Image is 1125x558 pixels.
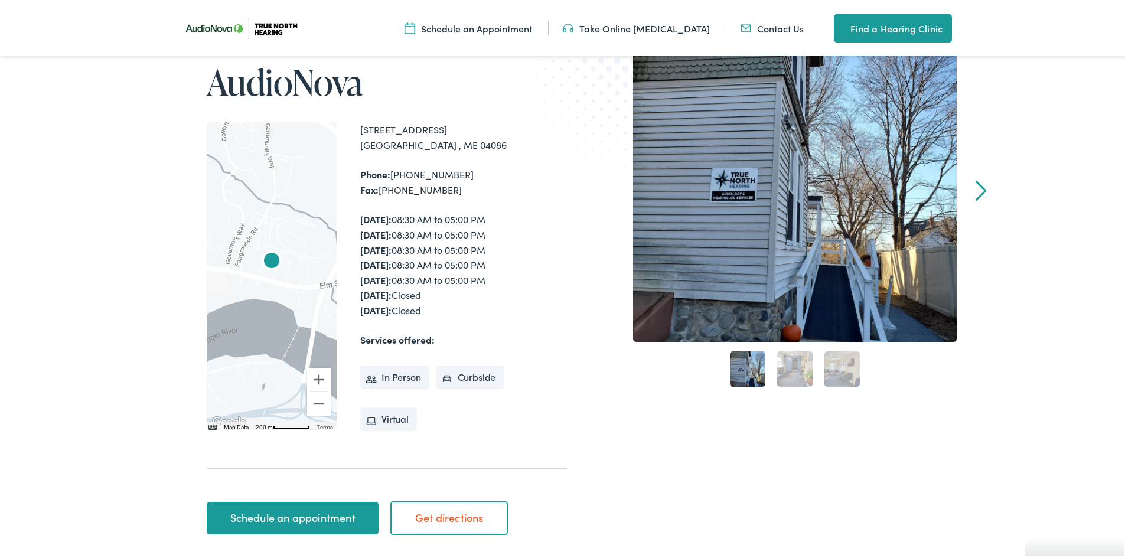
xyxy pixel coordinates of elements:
button: Map Data [224,421,249,429]
li: Virtual [360,405,417,429]
a: Contact Us [741,19,804,32]
span: 200 m [256,422,273,428]
a: Terms (opens in new tab) [317,422,333,428]
img: Icon symbolizing a calendar in color code ffb348 [405,19,415,32]
a: Schedule an Appointment [405,19,532,32]
a: Get directions [390,499,508,532]
a: Open this area in Google Maps (opens a new window) [210,412,249,428]
a: Find a Hearing Clinic [834,12,952,40]
div: AudioNova [257,246,286,274]
a: Take Online [MEDICAL_DATA] [563,19,710,32]
img: Mail icon in color code ffb348, used for communication purposes [741,19,751,32]
button: Keyboard shortcuts [208,421,217,429]
img: utility icon [834,19,844,33]
button: Zoom out [307,390,331,413]
a: 2 [777,349,813,384]
h1: AudioNova [207,60,567,99]
div: [STREET_ADDRESS] [GEOGRAPHIC_DATA] , ME 04086 [360,120,567,150]
img: Headphones icon in color code ffb348 [563,19,573,32]
a: Schedule an appointment [207,500,379,533]
button: Zoom in [307,366,331,389]
a: 3 [824,349,860,384]
button: Map Scale: 200 m per 58 pixels [252,419,313,428]
img: Google [210,412,249,428]
a: Next [976,178,987,199]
